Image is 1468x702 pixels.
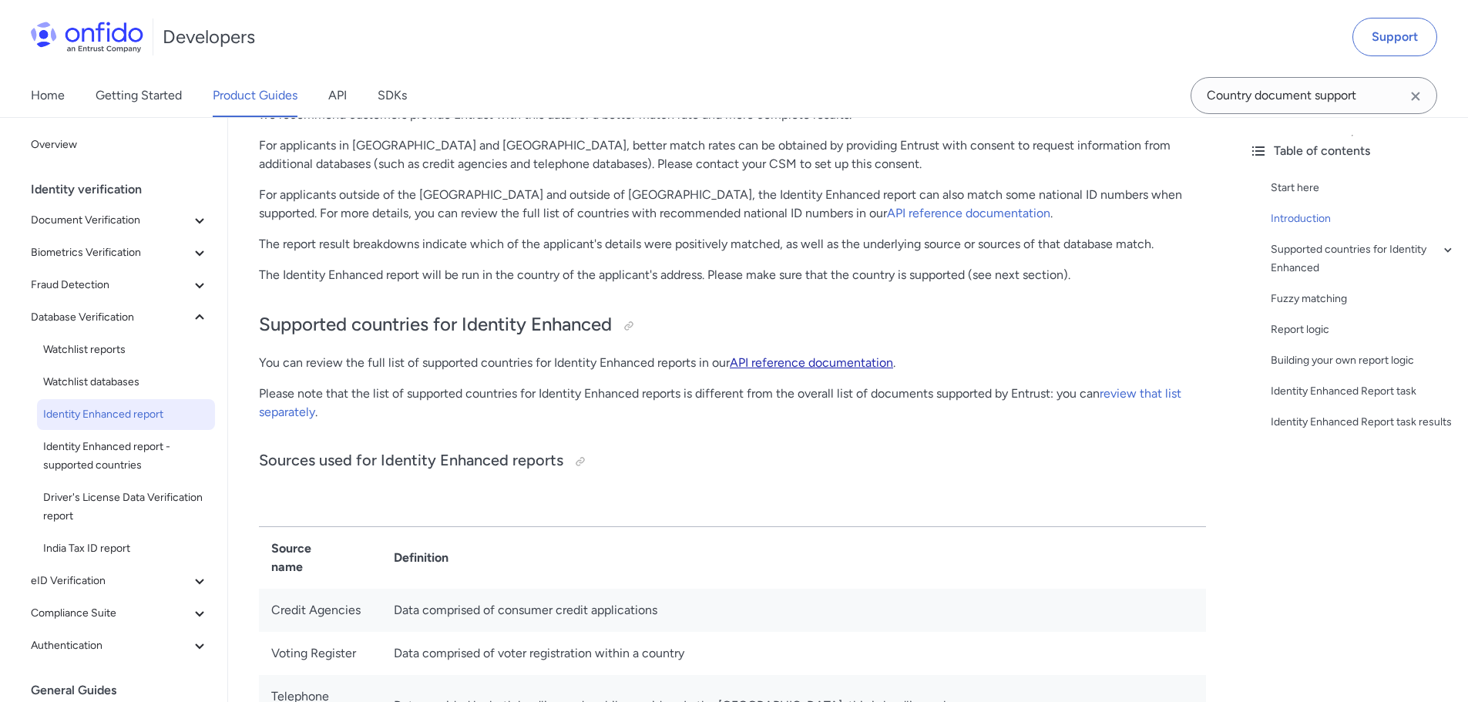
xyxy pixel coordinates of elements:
[887,206,1050,220] a: API reference documentation
[37,533,215,564] a: India Tax ID report
[37,482,215,532] a: Driver's License Data Verification report
[1271,351,1456,370] a: Building your own report logic
[37,334,215,365] a: Watchlist reports
[25,598,215,629] button: Compliance Suite
[31,308,190,327] span: Database Verification
[328,74,347,117] a: API
[259,136,1206,173] p: For applicants in [GEOGRAPHIC_DATA] and [GEOGRAPHIC_DATA], better match rates can be obtained by ...
[259,235,1206,254] p: The report result breakdowns indicate which of the applicant's details were positively matched, a...
[259,266,1206,284] p: The Identity Enhanced report will be run in the country of the applicant's address. Please make s...
[25,270,215,301] button: Fraud Detection
[259,385,1206,422] p: Please note that the list of supported countries for Identity Enhanced reports is different from ...
[1271,382,1456,401] a: Identity Enhanced Report task
[1271,179,1456,197] a: Start here
[37,367,215,398] a: Watchlist databases
[25,237,215,268] button: Biometrics Verification
[43,539,209,558] span: India Tax ID report
[378,74,407,117] a: SDKs
[25,205,215,236] button: Document Verification
[1249,142,1456,160] div: Table of contents
[1271,413,1456,432] a: Identity Enhanced Report task results
[37,432,215,481] a: Identity Enhanced report - supported countries
[25,630,215,661] button: Authentication
[1271,240,1456,277] a: Supported countries for Identity Enhanced
[394,550,448,565] strong: Definition
[37,399,215,430] a: Identity Enhanced report
[259,312,1206,338] h2: Supported countries for Identity Enhanced
[31,22,143,52] img: Onfido Logo
[1406,87,1425,106] svg: Clear search field button
[31,211,190,230] span: Document Verification
[31,276,190,294] span: Fraud Detection
[1271,290,1456,308] a: Fuzzy matching
[381,589,1206,632] td: Data comprised of consumer credit applications
[43,341,209,359] span: Watchlist reports
[25,129,215,160] a: Overview
[259,589,381,632] td: Credit Agencies
[31,637,190,655] span: Authentication
[96,74,182,117] a: Getting Started
[381,632,1206,675] td: Data comprised of voter registration within a country
[43,438,209,475] span: Identity Enhanced report - supported countries
[1271,210,1456,228] a: Introduction
[25,302,215,333] button: Database Verification
[31,572,190,590] span: eID Verification
[43,489,209,526] span: Driver's License Data Verification report
[259,632,381,675] td: Voting Register
[259,354,1206,372] p: You can review the full list of supported countries for Identity Enhanced reports in our .
[1191,77,1437,114] input: Onfido search input field
[25,566,215,596] button: eID Verification
[730,355,893,370] a: API reference documentation
[271,541,311,574] strong: Source name
[259,386,1181,419] a: review that list separately
[213,74,297,117] a: Product Guides
[163,25,255,49] h1: Developers
[31,244,190,262] span: Biometrics Verification
[43,373,209,391] span: Watchlist databases
[1352,18,1437,56] a: Support
[259,186,1206,223] p: For applicants outside of the [GEOGRAPHIC_DATA] and outside of [GEOGRAPHIC_DATA], the Identity En...
[31,604,190,623] span: Compliance Suite
[31,74,65,117] a: Home
[1271,321,1456,339] a: Report logic
[31,136,209,154] span: Overview
[259,449,1206,474] h3: Sources used for Identity Enhanced reports
[43,405,209,424] span: Identity Enhanced report
[31,174,221,205] div: Identity verification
